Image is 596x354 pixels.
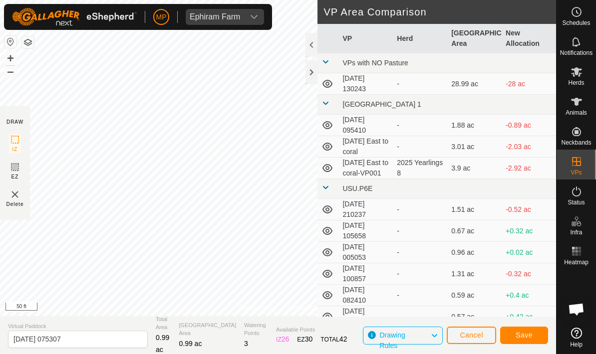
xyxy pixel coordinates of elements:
img: Gallagher Logo [12,8,137,26]
td: 3.9 ac [447,158,502,179]
td: [DATE] 005053 [338,242,393,263]
td: [DATE] 130243 [338,73,393,95]
button: – [4,65,16,77]
div: 2025 Yearlings 8 [397,158,443,178]
td: 28.99 ac [447,73,502,95]
td: 1.31 ac [447,263,502,285]
span: IZ [12,146,18,153]
td: +0.02 ac [502,242,556,263]
td: [DATE] 095410 [338,115,393,136]
span: MP [156,12,167,22]
span: Notifications [560,50,593,56]
div: - [397,120,443,131]
div: TOTAL [320,334,347,345]
div: - [397,79,443,89]
td: -0.32 ac [502,263,556,285]
button: Map Layers [22,36,34,48]
span: Virtual Paddock [8,322,148,331]
td: +0.32 ac [502,220,556,242]
span: Animals [566,110,587,116]
span: EZ [11,173,19,180]
span: [GEOGRAPHIC_DATA] 1 [342,100,421,108]
span: Herds [568,80,584,86]
span: [GEOGRAPHIC_DATA] Area [179,321,236,338]
td: 0.57 ac [447,306,502,328]
span: Schedules [562,20,590,26]
div: - [397,312,443,322]
h2: VP Area Comparison [323,6,556,18]
span: 0.99 ac [156,334,169,354]
span: 42 [339,335,347,343]
th: [GEOGRAPHIC_DATA] Area [447,24,502,53]
div: - [397,269,443,279]
span: Ephiram Farm [186,9,244,25]
img: VP [9,188,21,200]
td: [DATE] East to coral-VP001 [338,158,393,179]
div: Ephiram Farm [190,13,240,21]
span: 3 [244,340,248,348]
td: 0.67 ac [447,220,502,242]
span: VPs [571,170,582,176]
span: Neckbands [561,140,591,146]
td: [DATE] 173545 [338,306,393,328]
div: - [397,142,443,152]
td: [DATE] East to coral [338,136,393,158]
td: -28 ac [502,73,556,95]
div: EZ [297,334,312,345]
div: - [397,290,443,301]
th: Herd [393,24,447,53]
span: Help [570,342,583,348]
span: Total Area [156,315,171,332]
td: [DATE] 082410 [338,285,393,306]
div: - [397,247,443,258]
td: 1.51 ac [447,199,502,220]
button: Reset Map [4,36,16,48]
td: [DATE] 210237 [338,199,393,220]
span: 30 [305,335,313,343]
span: USU.P6E [342,184,372,192]
span: Cancel [460,331,483,339]
span: Status [568,199,585,205]
td: -2.92 ac [502,158,556,179]
div: dropdown trigger [244,9,264,25]
span: Delete [6,200,24,208]
th: VP [338,24,393,53]
span: 26 [282,335,290,343]
td: -2.03 ac [502,136,556,158]
button: Cancel [447,327,496,344]
td: 0.59 ac [447,285,502,306]
th: New Allocation [502,24,556,53]
div: - [397,226,443,236]
span: Drawing Rules [379,331,405,350]
button: Save [500,327,548,344]
span: Save [516,331,533,339]
td: -0.52 ac [502,199,556,220]
td: +0.42 ac [502,306,556,328]
span: VPs with NO Pasture [342,59,408,67]
div: Open chat [562,294,592,324]
a: Privacy Policy [239,303,276,312]
span: Watering Points [244,321,268,338]
td: [DATE] 105658 [338,220,393,242]
td: -0.89 ac [502,115,556,136]
div: DRAW [6,118,23,126]
a: Help [557,324,596,352]
a: Contact Us [288,303,317,312]
td: 1.88 ac [447,115,502,136]
span: Available Points [276,326,347,334]
td: +0.4 ac [502,285,556,306]
td: 0.96 ac [447,242,502,263]
div: - [397,204,443,215]
td: [DATE] 100857 [338,263,393,285]
button: + [4,52,16,64]
span: Infra [570,229,582,235]
span: Heatmap [564,259,589,265]
span: 0.99 ac [179,340,202,348]
td: 3.01 ac [447,136,502,158]
div: IZ [276,334,289,345]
